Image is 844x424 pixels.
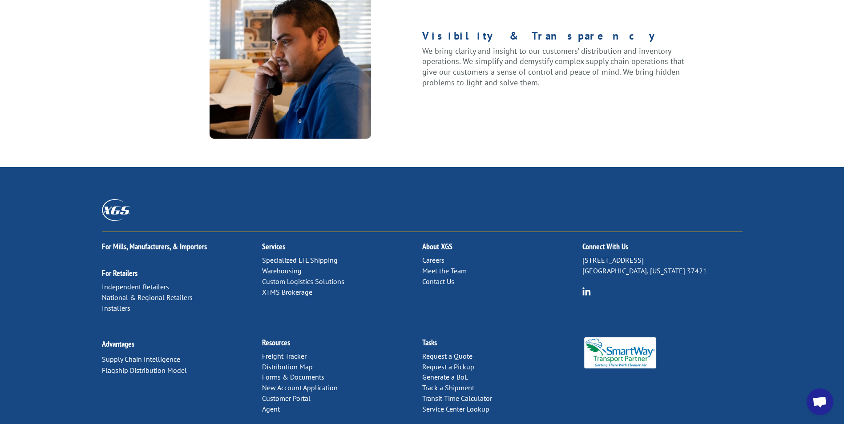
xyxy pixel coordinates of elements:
a: Independent Retailers [102,282,169,291]
a: Meet the Team [422,266,467,275]
a: Generate a BoL [422,372,468,381]
a: Track a Shipment [422,383,474,392]
img: Smartway_Logo [582,337,658,368]
a: Request a Quote [422,352,472,360]
img: group-6 [582,287,591,296]
a: For Mills, Manufacturers, & Importers [102,241,207,252]
p: [STREET_ADDRESS] [GEOGRAPHIC_DATA], [US_STATE] 37421 [582,255,743,276]
h2: Tasks [422,339,582,351]
a: Customer Portal [262,394,311,403]
a: Open chat [807,388,833,415]
a: Specialized LTL Shipping [262,256,338,264]
a: Distribution Map [262,362,313,371]
a: Forms & Documents [262,372,324,381]
a: Warehousing [262,266,302,275]
a: Request a Pickup [422,362,474,371]
a: New Account Application [262,383,338,392]
a: Advantages [102,339,134,349]
p: We bring clarity and insight to our customers’ distribution and inventory operations. We simplify... [422,46,686,88]
a: Agent [262,404,280,413]
a: For Retailers [102,268,137,278]
h2: Connect With Us [582,243,743,255]
a: Supply Chain Intelligence [102,355,180,364]
h1: Visibility & Transparency [422,31,686,46]
a: XTMS Brokerage [262,288,312,296]
a: Custom Logistics Solutions [262,277,344,286]
a: Careers [422,256,444,264]
a: Freight Tracker [262,352,307,360]
a: Contact Us [422,277,454,286]
a: National & Regional Retailers [102,293,193,302]
a: Service Center Lookup [422,404,489,413]
a: Flagship Distribution Model [102,366,187,375]
a: Transit Time Calculator [422,394,492,403]
a: Resources [262,337,290,348]
a: Services [262,241,285,252]
img: XGS_Logos_ALL_2024_All_White [102,199,130,221]
a: About XGS [422,241,452,252]
a: Installers [102,304,130,312]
